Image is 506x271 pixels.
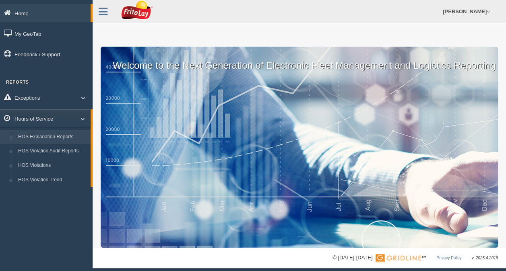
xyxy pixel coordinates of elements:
div: © [DATE]-[DATE] - ™ [333,254,498,262]
p: Welcome to the Next Generation of Electronic Fleet Management and Logistics Reporting [101,47,498,72]
a: Privacy Policy [436,256,461,260]
a: HOS Violation Audit Reports [14,144,91,158]
img: Gridline [376,254,421,262]
a: HOS Violations [14,158,91,173]
a: HOS Explanation Reports [14,130,91,144]
span: v. 2025.4.2019 [472,256,498,260]
a: HOS Violation Trend [14,173,91,187]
